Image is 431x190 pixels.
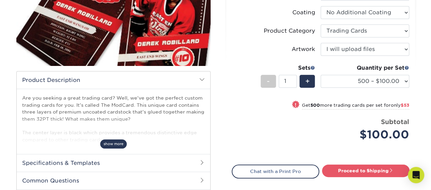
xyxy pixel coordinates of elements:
span: $53 [401,103,409,108]
strong: Subtotal [381,118,409,125]
h2: Common Questions [17,172,210,189]
span: + [305,76,309,86]
div: Quantity per Set [321,64,409,72]
span: only [391,103,409,108]
h2: Specifications & Templates [17,154,210,172]
span: ! [295,101,296,108]
a: Proceed to Shipping [322,165,410,177]
div: $100.00 [326,126,409,143]
span: show more [100,139,127,149]
div: Artwork [292,45,315,53]
div: Sets [261,64,315,72]
p: Are you seeking a great trading card? Well, we've got the perfect custom trading cards for you. I... [22,94,205,143]
small: Get more trading cards per set for [302,103,409,109]
span: - [267,76,270,86]
a: Chat with a Print Pro [232,165,319,178]
div: Coating [292,8,315,17]
strong: 500 [310,103,320,108]
div: Open Intercom Messenger [408,167,424,183]
h2: Product Description [17,71,210,89]
div: Product Category [264,27,315,35]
